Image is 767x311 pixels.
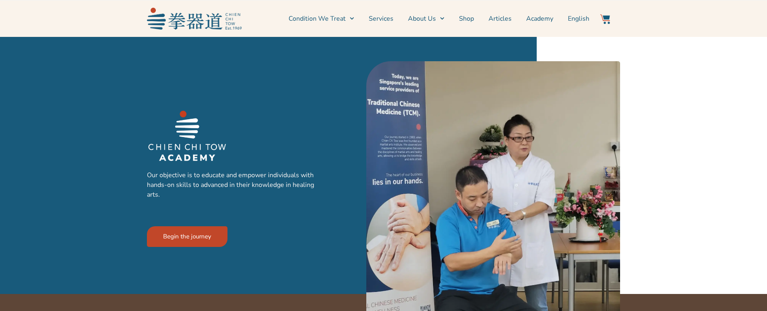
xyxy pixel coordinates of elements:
[369,9,393,29] a: Services
[163,234,211,240] span: Begin the journey
[147,226,227,247] a: Begin the journey
[526,9,553,29] a: Academy
[600,14,610,24] img: Website Icon-03
[246,9,590,29] nav: Menu
[147,170,322,199] p: Our objective is to educate and empower individuals with hands-on skills to advanced in their kno...
[289,9,354,29] a: Condition We Treat
[408,9,444,29] a: About Us
[568,14,589,24] span: English
[568,9,589,29] a: Switch to English
[489,9,512,29] a: Articles
[459,9,474,29] a: Shop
